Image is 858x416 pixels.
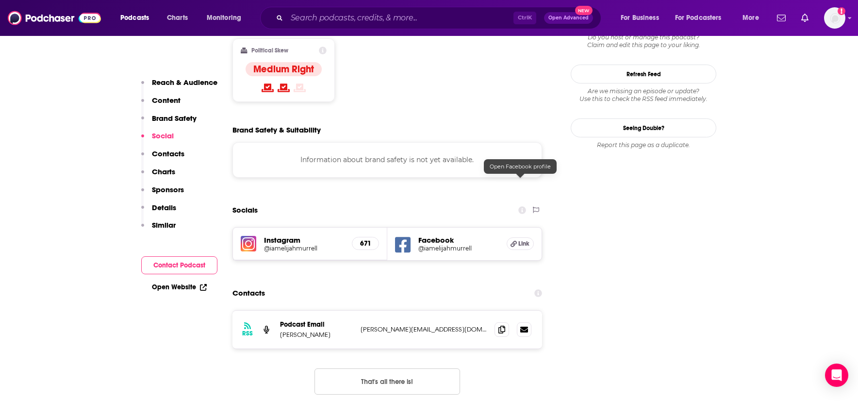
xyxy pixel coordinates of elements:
[280,331,353,339] p: [PERSON_NAME]
[269,7,610,29] div: Search podcasts, credits, & more...
[264,245,344,252] a: @iamelijahmurrell
[669,10,736,26] button: open menu
[241,236,256,251] img: iconImage
[152,96,181,105] p: Content
[507,237,534,250] a: Link
[571,118,716,137] a: Seeing Double?
[141,131,174,149] button: Social
[141,96,181,114] button: Content
[571,65,716,83] button: Refresh Feed
[287,10,513,26] input: Search podcasts, credits, & more...
[484,159,557,174] div: Open Facebook profile
[544,12,593,24] button: Open AdvancedNew
[418,245,499,252] a: @iamelijahmurrell
[152,203,176,212] p: Details
[838,7,845,15] svg: Add a profile image
[200,10,254,26] button: open menu
[575,6,593,15] span: New
[232,125,321,134] h2: Brand Safety & Suitability
[167,11,188,25] span: Charts
[548,16,589,20] span: Open Advanced
[8,9,101,27] img: Podchaser - Follow, Share and Rate Podcasts
[418,235,499,245] h5: Facebook
[141,185,184,203] button: Sponsors
[253,63,314,75] h4: Medium Right
[675,11,722,25] span: For Podcasters
[742,11,759,25] span: More
[797,10,812,26] a: Show notifications dropdown
[141,203,176,221] button: Details
[571,33,716,49] div: Claim and edit this page to your liking.
[251,47,288,54] h2: Political Skew
[361,325,487,333] p: [PERSON_NAME][EMAIL_ADDRESS][DOMAIN_NAME]
[152,167,175,176] p: Charts
[614,10,671,26] button: open menu
[120,11,149,25] span: Podcasts
[207,11,241,25] span: Monitoring
[280,320,353,329] p: Podcast Email
[141,256,217,274] button: Contact Podcast
[824,7,845,29] img: User Profile
[773,10,790,26] a: Show notifications dropdown
[621,11,659,25] span: For Business
[232,284,265,302] h2: Contacts
[232,201,258,219] h2: Socials
[264,235,344,245] h5: Instagram
[571,33,716,41] span: Do you host or manage this podcast?
[152,78,217,87] p: Reach & Audience
[513,12,536,24] span: Ctrl K
[736,10,771,26] button: open menu
[232,142,542,177] div: Information about brand safety is not yet available.
[141,149,184,167] button: Contacts
[152,220,176,230] p: Similar
[141,167,175,185] button: Charts
[825,364,848,387] div: Open Intercom Messenger
[824,7,845,29] button: Show profile menu
[152,114,197,123] p: Brand Safety
[518,240,529,248] span: Link
[161,10,194,26] a: Charts
[824,7,845,29] span: Logged in as TinaPugh
[242,330,253,337] h3: RSS
[141,78,217,96] button: Reach & Audience
[152,283,207,291] a: Open Website
[141,114,197,132] button: Brand Safety
[571,87,716,103] div: Are we missing an episode or update? Use this to check the RSS feed immediately.
[152,131,174,140] p: Social
[141,220,176,238] button: Similar
[360,239,371,248] h5: 671
[152,149,184,158] p: Contacts
[571,141,716,149] div: Report this page as a duplicate.
[314,368,460,395] button: Nothing here.
[152,185,184,194] p: Sponsors
[114,10,162,26] button: open menu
